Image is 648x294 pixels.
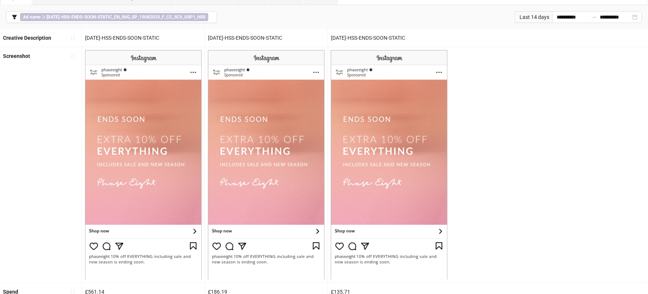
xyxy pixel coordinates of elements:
span: to [591,14,597,20]
button: Ad name ∋ [DATE]-HSS-ENDS-SOON-STATIC_EN_IMG_SP_19082025_F_CC_SC5_USP1_HSS [6,11,217,23]
b: Ad name [23,14,40,20]
span: swap-right [591,14,597,20]
img: Screenshot 6930324959506 [85,50,202,279]
div: [DATE]-HSS-ENDS-SOON-STATIC [82,29,205,47]
img: Screenshot 6930330484106 [208,50,325,279]
span: filter [12,14,17,20]
span: ∋ [20,13,208,21]
span: sort-ascending [70,35,75,40]
img: Screenshot 6930331822306 [331,50,447,279]
div: [DATE]-HSS-ENDS-SOON-STATIC [205,29,328,47]
b: Screenshot [3,53,30,59]
b: [DATE]-HSS-ENDS-SOON-STATIC_EN_IMG_SP_19082025_F_CC_SC5_USP1_HSS [46,14,205,20]
b: Creative Description [3,35,51,41]
div: [DATE]-HSS-ENDS-SOON-STATIC [328,29,450,47]
span: sort-ascending [70,53,75,59]
div: Last 14 days [515,11,552,23]
span: sort-ascending [70,289,75,294]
